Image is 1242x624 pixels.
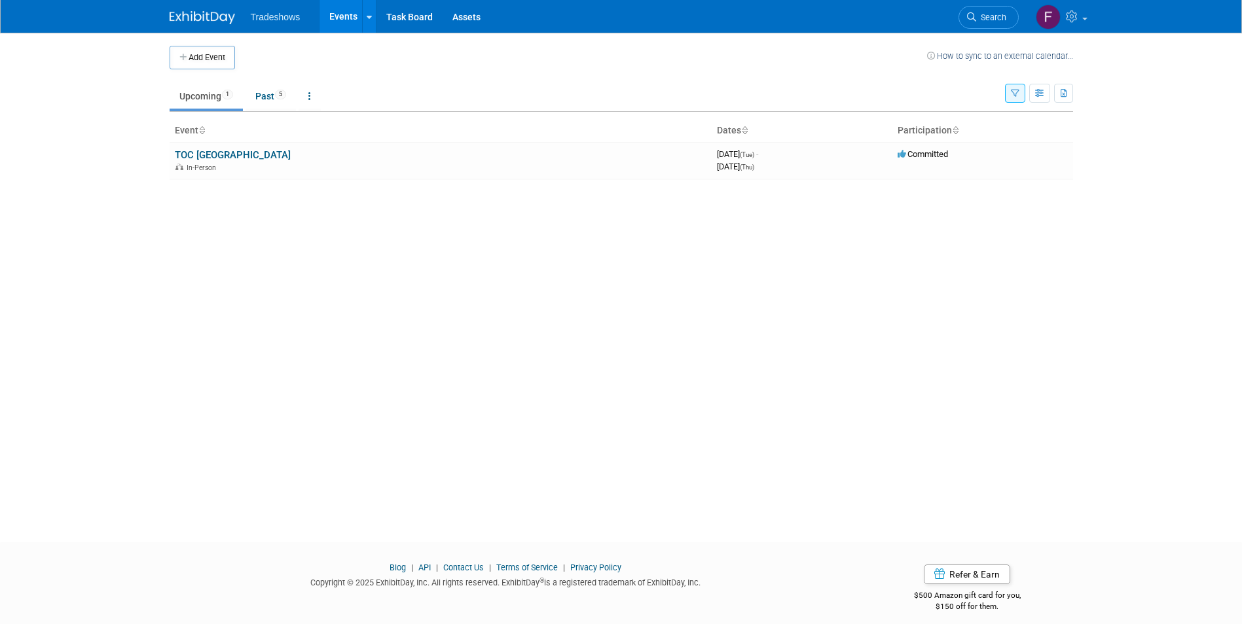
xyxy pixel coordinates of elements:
a: Past5 [246,84,296,109]
div: $150 off for them. [862,601,1073,612]
a: Sort by Participation Type [952,125,959,135]
a: Privacy Policy [570,563,621,572]
a: How to sync to an external calendar... [927,51,1073,61]
a: API [418,563,431,572]
a: Terms of Service [496,563,558,572]
a: Sort by Start Date [741,125,748,135]
span: | [433,563,441,572]
span: - [756,149,758,159]
span: [DATE] [717,162,754,171]
span: | [486,563,494,572]
a: Search [959,6,1019,29]
div: $500 Amazon gift card for you, [862,581,1073,612]
img: ExhibitDay [170,11,235,24]
div: Copyright © 2025 ExhibitDay, Inc. All rights reserved. ExhibitDay is a registered trademark of Ex... [170,574,843,589]
span: Tradeshows [251,12,301,22]
a: Refer & Earn [924,564,1010,584]
th: Participation [892,120,1073,142]
button: Add Event [170,46,235,69]
span: (Tue) [740,151,754,158]
img: In-Person Event [175,164,183,170]
span: | [408,563,416,572]
span: (Thu) [740,164,754,171]
span: Committed [898,149,948,159]
img: Freddy Mendez [1036,5,1061,29]
span: [DATE] [717,149,758,159]
a: Sort by Event Name [198,125,205,135]
a: Upcoming1 [170,84,243,109]
span: 5 [275,90,286,99]
a: Contact Us [443,563,484,572]
span: | [560,563,568,572]
a: TOC [GEOGRAPHIC_DATA] [175,149,291,161]
span: Search [976,12,1006,22]
sup: ® [539,577,544,584]
a: Blog [390,563,406,572]
th: Event [170,120,712,142]
th: Dates [712,120,892,142]
span: 1 [222,90,233,99]
span: In-Person [187,164,220,172]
